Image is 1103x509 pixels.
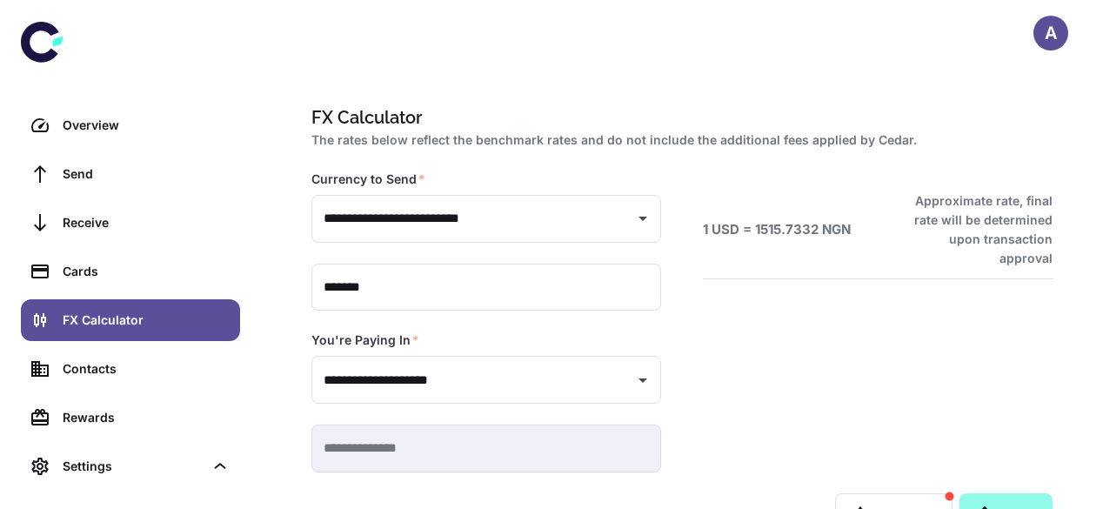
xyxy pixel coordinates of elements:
[631,368,655,392] button: Open
[311,171,425,188] label: Currency to Send
[631,206,655,231] button: Open
[311,104,1046,131] h1: FX Calculator
[63,457,204,476] div: Settings
[21,299,240,341] a: FX Calculator
[21,445,240,487] div: Settings
[21,348,240,390] a: Contacts
[63,116,230,135] div: Overview
[1033,16,1068,50] button: A
[895,191,1053,268] h6: Approximate rate, final rate will be determined upon transaction approval
[703,220,851,240] h6: 1 USD = 1515.7332 NGN
[63,164,230,184] div: Send
[21,153,240,195] a: Send
[63,359,230,378] div: Contacts
[63,311,230,330] div: FX Calculator
[21,397,240,439] a: Rewards
[63,213,230,232] div: Receive
[21,251,240,292] a: Cards
[311,332,419,349] label: You're Paying In
[21,202,240,244] a: Receive
[21,104,240,146] a: Overview
[63,408,230,427] div: Rewards
[63,262,230,281] div: Cards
